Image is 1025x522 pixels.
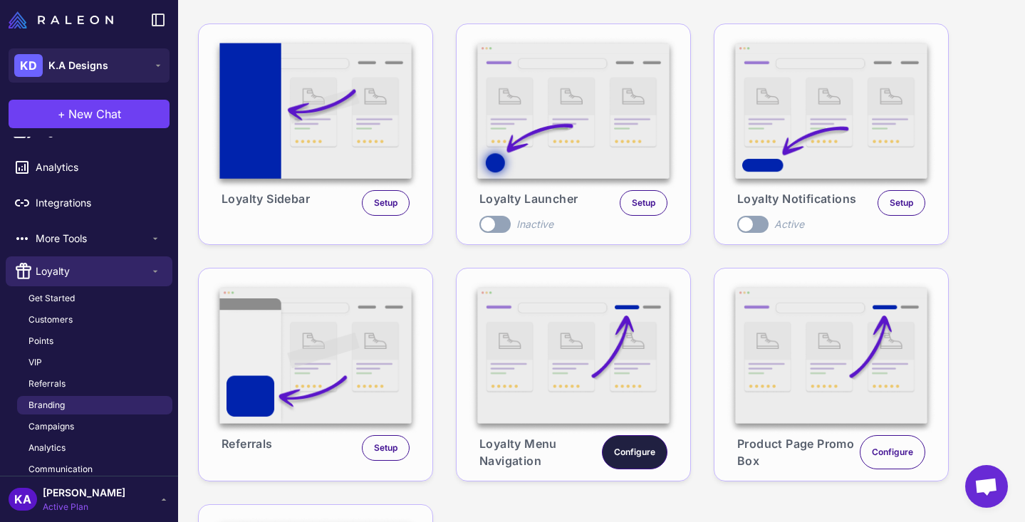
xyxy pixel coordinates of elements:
span: Analytics [36,160,161,175]
div: Active [774,216,804,232]
div: KA [9,488,37,511]
span: Setup [632,197,655,209]
span: Campaigns [28,420,74,433]
span: Branding [28,399,65,412]
a: Analytics [17,439,172,457]
a: Communication [17,460,172,479]
span: K.A Designs [48,58,108,73]
div: Open chat [965,465,1008,508]
img: Raleon Logo [9,11,113,28]
a: Referrals [17,375,172,393]
span: Loyalty [36,263,150,279]
span: Loyalty Launcher [479,190,578,216]
span: Loyalty Notifications [737,190,856,216]
span: Loyalty Sidebar [222,190,310,216]
span: Setup [890,197,913,209]
span: Setup [374,442,397,454]
button: +New Chat [9,100,170,128]
span: Points [28,335,53,348]
a: Analytics [6,152,172,182]
span: [PERSON_NAME] [43,485,125,501]
span: New Chat [68,105,121,122]
span: Loyalty Menu Navigation [479,435,602,469]
span: Configure [614,446,655,459]
a: Customers [17,310,172,329]
span: Get Started [28,292,75,305]
img: Loyalty Notifications [726,36,937,190]
span: Communication [28,463,93,476]
img: Loyalty Menu Navigation [468,280,679,434]
a: Get Started [17,289,172,308]
img: Loyalty Sidebar [210,36,421,190]
div: KD [14,54,43,77]
a: Integrations [6,188,172,218]
img: Loyalty Launcher [468,36,679,190]
a: Campaigns [17,417,172,436]
a: Points [17,332,172,350]
a: Branding [17,396,172,414]
span: Product Page Promo Box [737,435,860,469]
div: Inactive [516,216,553,232]
span: Customers [28,313,73,326]
a: VIP [17,353,172,372]
span: Analytics [28,442,66,454]
img: Product Page Promo Box [726,280,937,434]
span: + [58,105,66,122]
span: VIP [28,356,42,369]
span: Referrals [28,377,66,390]
span: Setup [374,197,397,209]
button: KDK.A Designs [9,48,170,83]
a: Raleon Logo [9,11,119,28]
span: Active Plan [43,501,125,513]
span: More Tools [36,231,150,246]
span: Configure [872,446,913,459]
img: Referrals [210,280,421,434]
span: Referrals [222,435,273,461]
span: Integrations [36,195,161,211]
